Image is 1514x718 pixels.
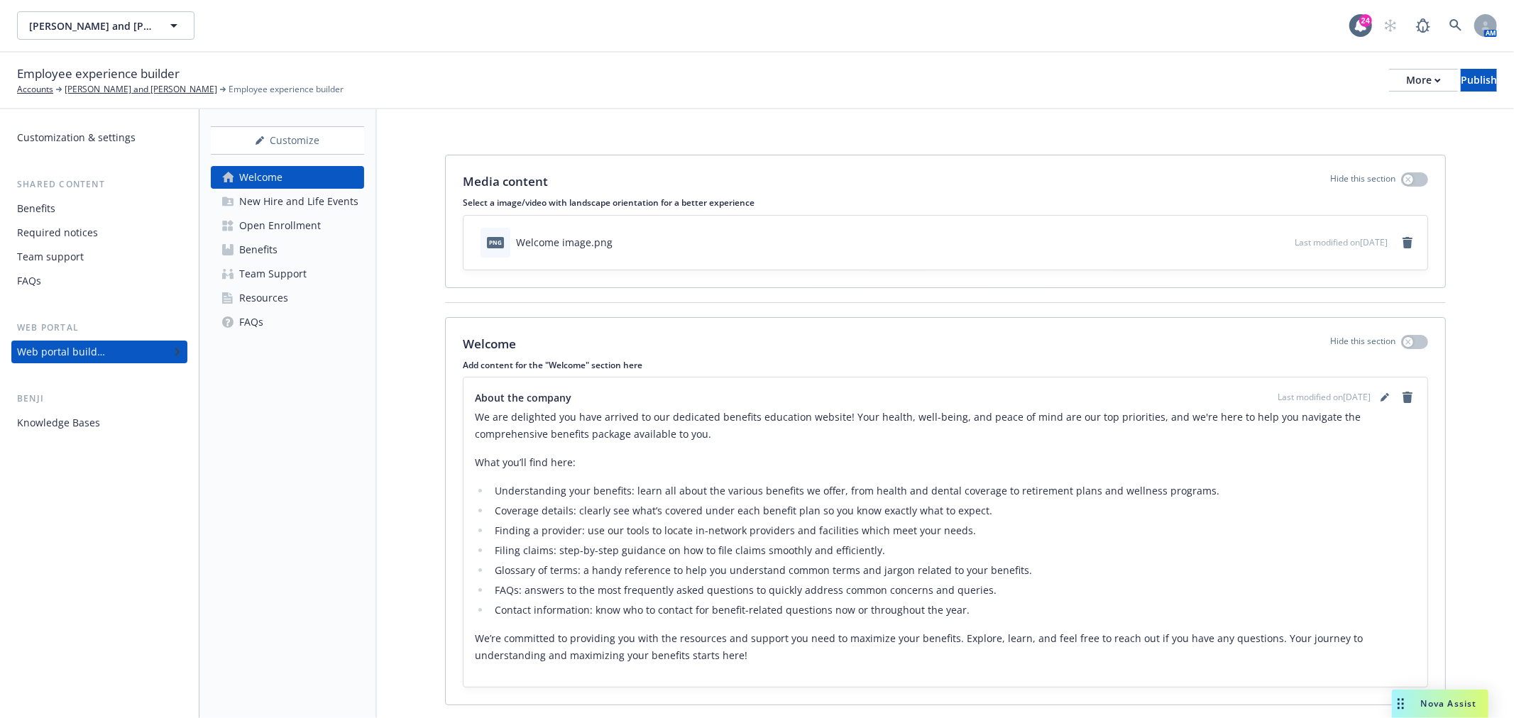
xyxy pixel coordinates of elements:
a: Welcome [211,166,364,189]
div: Team support [17,245,84,268]
span: Employee experience builder [229,83,344,96]
div: Open Enrollment [239,214,321,237]
div: Required notices [17,221,98,244]
a: Benefits [211,238,364,261]
button: Nova Assist [1392,690,1488,718]
button: More [1389,69,1458,92]
a: Search [1442,11,1470,40]
div: Benji [11,392,187,406]
span: Nova Assist [1421,697,1477,709]
button: [PERSON_NAME] and [PERSON_NAME] [17,11,194,40]
div: Shared content [11,177,187,192]
a: Start snowing [1376,11,1405,40]
div: More [1406,70,1441,91]
a: remove [1399,234,1416,251]
span: Last modified on [DATE] [1295,236,1388,248]
span: About the company [475,390,571,405]
div: Customize [211,127,364,154]
button: preview file [1276,235,1289,250]
p: Add content for the "Welcome" section here [463,359,1428,371]
div: 24 [1359,14,1372,27]
p: Hide this section [1330,335,1395,353]
a: Open Enrollment [211,214,364,237]
a: FAQs [11,270,187,292]
a: Accounts [17,83,53,96]
button: Customize [211,126,364,155]
div: Drag to move [1392,690,1410,718]
span: png [487,237,504,248]
li: Coverage details: clearly see what’s covered under each benefit plan so you know exactly what to ... [490,502,1416,519]
a: Required notices [11,221,187,244]
li: Finding a provider: use our tools to locate in-network providers and facilities which meet your n... [490,522,1416,539]
p: We are delighted you have arrived to our dedicated benefits education website! Your health, well-... [475,409,1416,443]
div: FAQs [239,311,263,333]
a: [PERSON_NAME] and [PERSON_NAME] [65,83,217,96]
a: Benefits [11,197,187,220]
div: Benefits [239,238,278,261]
li: FAQs: answers to the most frequently asked questions to quickly address common concerns and queries. [490,582,1416,599]
a: Report a Bug [1409,11,1437,40]
div: Knowledge Bases [17,412,100,434]
div: Web portal [11,321,187,335]
a: Team support [11,245,187,268]
div: Welcome image.png [516,235,613,250]
div: Customization & settings [17,126,136,149]
a: remove [1399,389,1416,406]
div: New Hire and Life Events [239,190,358,213]
button: download file [1254,235,1265,250]
a: Web portal builder [11,341,187,363]
a: editPencil [1376,389,1393,406]
p: What you’ll find here: [475,454,1416,471]
a: Resources [211,287,364,309]
span: Last modified on [DATE] [1278,391,1371,404]
a: Customization & settings [11,126,187,149]
a: FAQs [211,311,364,333]
p: Hide this section [1330,172,1395,191]
li: Contact information: know who to contact for benefit-related questions now or throughout the year. [490,602,1416,619]
div: Web portal builder [17,341,105,363]
a: New Hire and Life Events [211,190,364,213]
div: Welcome [239,166,282,189]
div: FAQs [17,270,41,292]
div: Publish [1461,70,1497,91]
div: Resources [239,287,288,309]
p: Welcome [463,335,516,353]
li: Understanding your benefits: learn all about the various benefits we offer, from health and denta... [490,482,1416,499]
li: Filing claims: step-by-step guidance on how to file claims smoothly and efficiently. [490,542,1416,559]
a: Team Support [211,263,364,285]
p: Media content [463,172,548,191]
p: We’re committed to providing you with the resources and support you need to maximize your benefit... [475,630,1416,664]
button: Publish [1461,69,1497,92]
div: Benefits [17,197,55,220]
span: Employee experience builder [17,65,180,83]
span: [PERSON_NAME] and [PERSON_NAME] [29,18,152,33]
a: Knowledge Bases [11,412,187,434]
div: Team Support [239,263,307,285]
li: Glossary of terms: a handy reference to help you understand common terms and jargon related to yo... [490,562,1416,579]
p: Select a image/video with landscape orientation for a better experience [463,197,1428,209]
